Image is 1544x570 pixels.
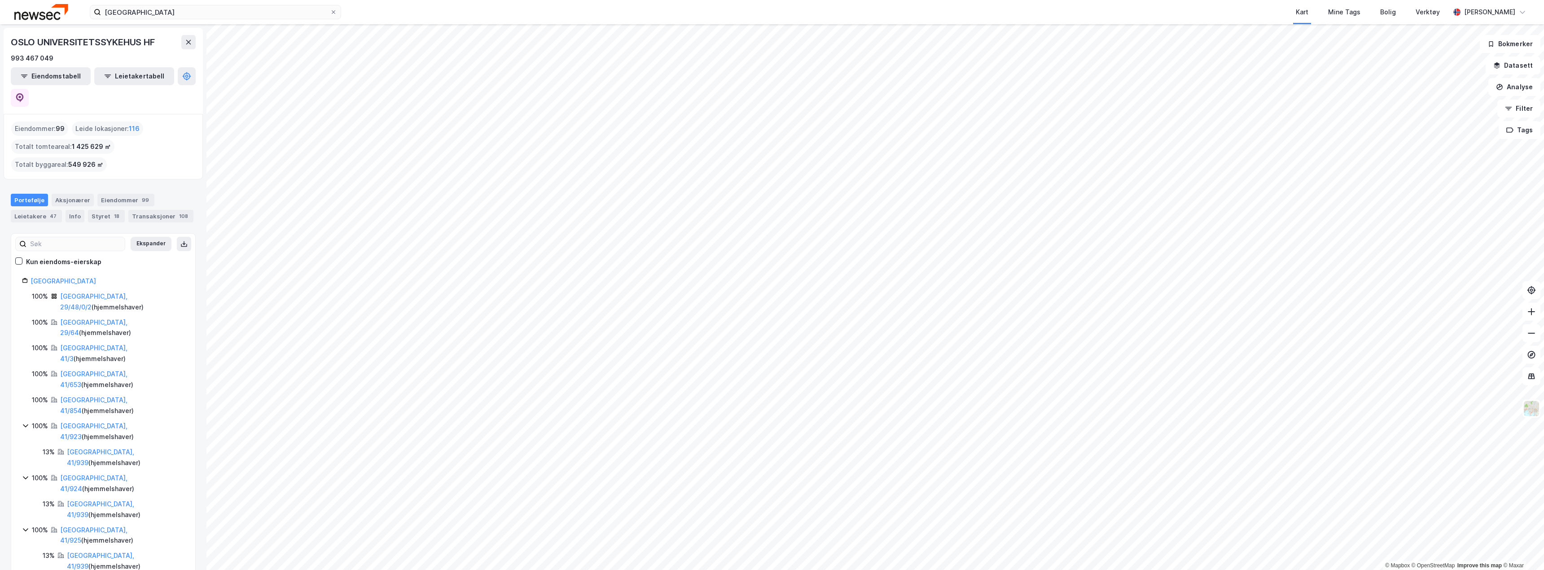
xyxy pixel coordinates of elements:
[67,499,184,520] div: ( hjemmelshaver )
[26,237,125,251] input: Søk
[112,212,121,221] div: 18
[32,369,48,379] div: 100%
[1499,527,1544,570] iframe: Chat Widget
[1416,7,1440,17] div: Verktøy
[31,277,96,285] a: [GEOGRAPHIC_DATA]
[1385,562,1410,569] a: Mapbox
[60,395,184,416] div: ( hjemmelshaver )
[72,122,143,136] div: Leide lokasjoner :
[11,194,48,206] div: Portefølje
[60,343,184,364] div: ( hjemmelshaver )
[32,395,48,405] div: 100%
[11,35,157,49] div: OSLO UNIVERSITETSSYKEHUS HF
[129,123,140,134] span: 116
[48,212,58,221] div: 47
[60,292,127,311] a: [GEOGRAPHIC_DATA], 29/48/0/2
[101,5,330,19] input: Søk på adresse, matrikkel, gårdeiere, leietakere eller personer
[1296,7,1308,17] div: Kart
[11,210,62,222] div: Leietakere
[60,344,127,362] a: [GEOGRAPHIC_DATA], 41/3
[32,343,48,353] div: 100%
[14,4,68,20] img: newsec-logo.f6e21ccffca1b3a03d2d.png
[1457,562,1502,569] a: Improve this map
[11,139,114,154] div: Totalt tomteareal :
[60,396,127,414] a: [GEOGRAPHIC_DATA], 41/854
[60,474,127,492] a: [GEOGRAPHIC_DATA], 41/924
[11,157,107,172] div: Totalt byggareal :
[11,122,68,136] div: Eiendommer :
[140,196,151,205] div: 99
[128,210,193,222] div: Transaksjoner
[1499,527,1544,570] div: Kontrollprogram for chat
[94,67,174,85] button: Leietakertabell
[60,525,184,546] div: ( hjemmelshaver )
[68,159,103,170] span: 549 926 ㎡
[1380,7,1396,17] div: Bolig
[60,422,127,440] a: [GEOGRAPHIC_DATA], 41/923
[1480,35,1540,53] button: Bokmerker
[97,194,154,206] div: Eiendommer
[32,473,48,483] div: 100%
[32,317,48,328] div: 100%
[11,67,91,85] button: Eiendomstabell
[26,257,101,267] div: Kun eiendoms-eierskap
[32,421,48,431] div: 100%
[43,550,55,561] div: 13%
[60,473,184,494] div: ( hjemmelshaver )
[177,212,190,221] div: 108
[131,237,171,251] button: Ekspander
[60,318,127,337] a: [GEOGRAPHIC_DATA], 29/64
[1464,7,1515,17] div: [PERSON_NAME]
[1499,121,1540,139] button: Tags
[43,447,55,457] div: 13%
[72,141,111,152] span: 1 425 629 ㎡
[60,370,127,388] a: [GEOGRAPHIC_DATA], 41/653
[1488,78,1540,96] button: Analyse
[52,194,94,206] div: Aksjonærer
[60,421,184,442] div: ( hjemmelshaver )
[56,123,65,134] span: 99
[11,53,53,64] div: 993 467 049
[1328,7,1360,17] div: Mine Tags
[32,291,48,302] div: 100%
[1497,100,1540,117] button: Filter
[1523,400,1540,417] img: Z
[67,500,134,518] a: [GEOGRAPHIC_DATA], 41/939
[1486,57,1540,74] button: Datasett
[67,448,134,466] a: [GEOGRAPHIC_DATA], 41/939
[60,526,127,544] a: [GEOGRAPHIC_DATA], 41/925
[67,447,184,468] div: ( hjemmelshaver )
[1412,562,1455,569] a: OpenStreetMap
[43,499,55,509] div: 13%
[66,210,84,222] div: Info
[60,369,184,390] div: ( hjemmelshaver )
[32,525,48,535] div: 100%
[67,552,134,570] a: [GEOGRAPHIC_DATA], 41/939
[88,210,125,222] div: Styret
[60,317,184,339] div: ( hjemmelshaver )
[60,291,184,313] div: ( hjemmelshaver )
